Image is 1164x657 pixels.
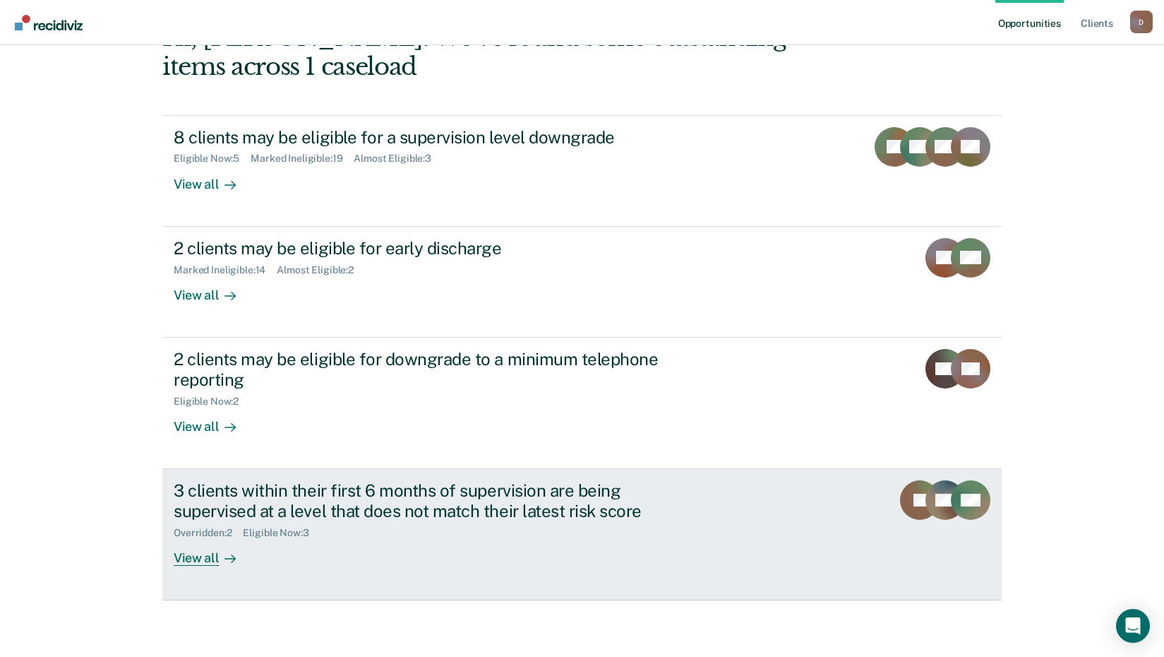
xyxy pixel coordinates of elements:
[243,527,320,539] div: Eligible Now : 3
[174,349,669,390] div: 2 clients may be eligible for downgrade to a minimum telephone reporting
[162,115,1002,227] a: 8 clients may be eligible for a supervision level downgradeEligible Now:5Marked Ineligible:19Almo...
[174,264,277,276] div: Marked Ineligible : 14
[174,238,669,259] div: 2 clients may be eligible for early discharge
[162,227,1002,338] a: 2 clients may be eligible for early dischargeMarked Ineligible:14Almost Eligible:2View all
[174,480,669,521] div: 3 clients within their first 6 months of supervision are being supervised at a level that does no...
[174,276,253,303] div: View all
[251,153,354,165] div: Marked Ineligible : 19
[162,23,834,81] div: Hi, [PERSON_NAME]. We’ve found some outstanding items across 1 caseload
[174,538,253,566] div: View all
[174,153,251,165] div: Eligible Now : 5
[162,469,1002,600] a: 3 clients within their first 6 months of supervision are being supervised at a level that does no...
[174,165,253,192] div: View all
[174,407,253,434] div: View all
[174,527,243,539] div: Overridden : 2
[1116,609,1150,643] div: Open Intercom Messenger
[277,264,365,276] div: Almost Eligible : 2
[1130,11,1153,33] button: Profile dropdown button
[162,338,1002,469] a: 2 clients may be eligible for downgrade to a minimum telephone reportingEligible Now:2View all
[1130,11,1153,33] div: D
[15,15,83,30] img: Recidiviz
[354,153,443,165] div: Almost Eligible : 3
[174,396,250,408] div: Eligible Now : 2
[174,127,669,148] div: 8 clients may be eligible for a supervision level downgrade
